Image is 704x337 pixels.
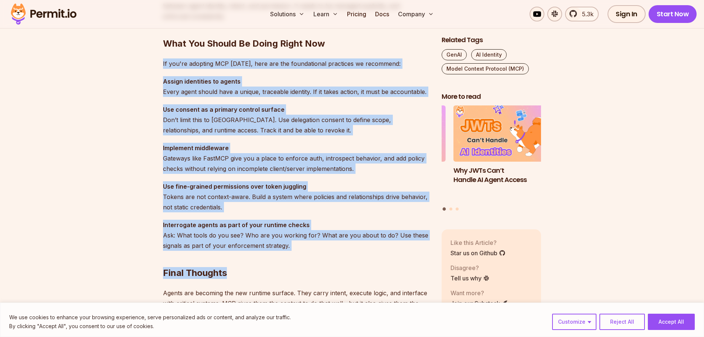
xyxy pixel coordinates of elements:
[163,181,430,212] p: Tokens are not context-aware. Build a system where policies and relationships drive behavior, not...
[163,78,241,85] strong: Assign identities to agents
[649,5,697,23] a: Start Now
[163,104,430,135] p: Don’t limit this to [GEOGRAPHIC_DATA]. Use delegation consent to define scope, relationships, and...
[9,322,291,331] p: By clicking "Accept All", you consent to our use of cookies.
[163,220,430,251] p: Ask: What tools do you see? Who are you working for? What are you about to do? Use these signals ...
[346,106,446,203] li: 3 of 3
[453,106,553,203] a: Why JWTs Can’t Handle AI Agent AccessWhy JWTs Can’t Handle AI Agent Access
[163,237,430,279] h2: Final Thoughts
[372,7,392,21] a: Docs
[163,58,430,69] p: If you're adopting MCP [DATE], here are the foundational practices we recommend:
[450,238,506,247] p: Like this Article?
[442,63,529,74] a: Model Context Protocol (MCP)
[450,274,490,283] a: Tell us why
[449,208,452,210] button: Go to slide 2
[442,36,541,45] h2: Related Tags
[346,106,446,162] img: Delegating AI Permissions to Human Users with Permit.io’s Access Request MCP
[453,166,553,185] h3: Why JWTs Can’t Handle AI Agent Access
[163,144,229,152] strong: Implement middleware
[442,49,467,60] a: GenAI
[648,314,695,330] button: Accept All
[552,314,596,330] button: Customize
[163,183,306,190] strong: Use fine-grained permissions over token juggling
[442,92,541,101] h2: More to read
[344,7,369,21] a: Pricing
[395,7,437,21] button: Company
[599,314,645,330] button: Reject All
[163,76,430,97] p: Every agent should have a unique, traceable identity. If it takes action, it must be accountable.
[450,289,508,297] p: Want more?
[163,288,430,319] p: Agents are becoming the new runtime surface. They carry intent, execute logic, and interface with...
[9,313,291,322] p: We use cookies to enhance your browsing experience, serve personalized ads or content, and analyz...
[442,106,541,212] div: Posts
[608,5,646,23] a: Sign In
[450,263,490,272] p: Disagree?
[565,7,599,21] a: 5.3k
[450,249,506,257] a: Star us on Github
[453,106,553,203] li: 1 of 3
[163,106,285,113] strong: Use consent as a primary control surface
[163,143,430,174] p: Gateways like FastMCP give you a place to enforce auth, introspect behavior, and add policy check...
[578,10,594,18] span: 5.3k
[456,208,459,210] button: Go to slide 3
[163,8,430,50] h2: What You Should Be Doing Right Now
[453,106,553,162] img: Why JWTs Can’t Handle AI Agent Access
[443,208,446,211] button: Go to slide 1
[471,49,507,60] a: AI Identity
[310,7,341,21] button: Learn
[7,1,80,27] img: Permit logo
[267,7,307,21] button: Solutions
[346,166,446,203] h3: Delegating AI Permissions to Human Users with [DOMAIN_NAME]’s Access Request MCP
[450,299,508,308] a: Join our Substack
[163,221,310,229] strong: Interrogate agents as part of your runtime checks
